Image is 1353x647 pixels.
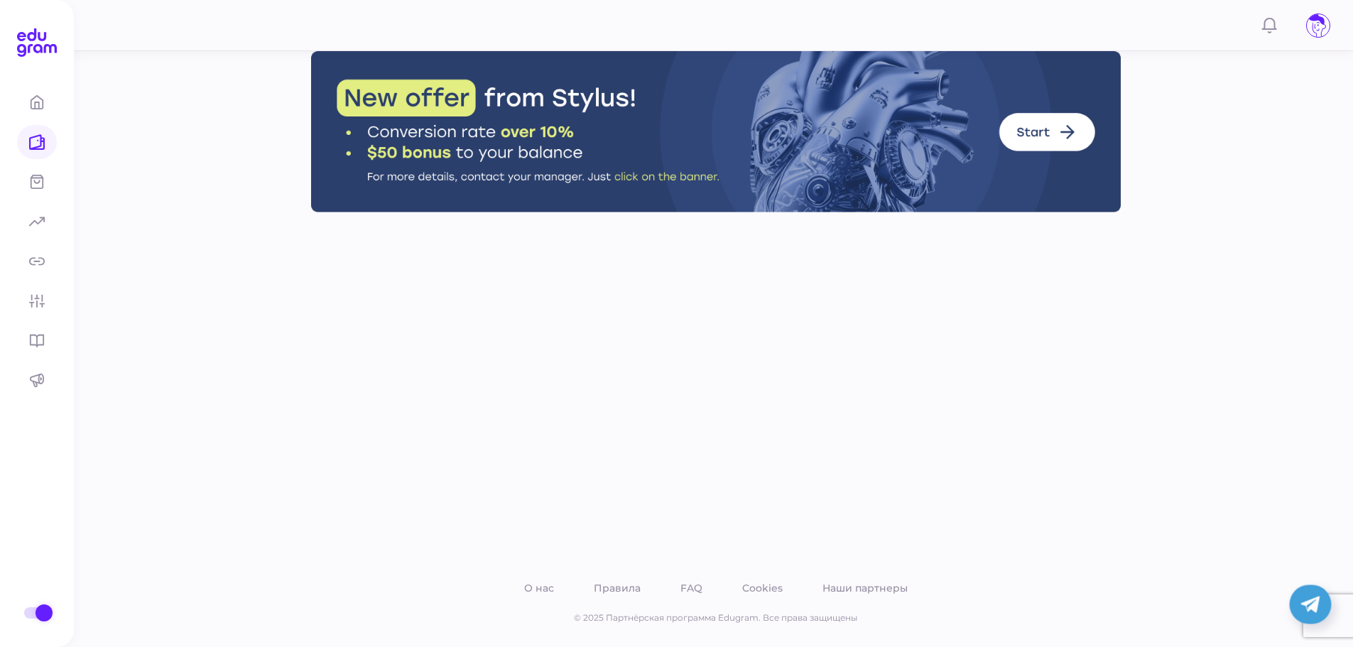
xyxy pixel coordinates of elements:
a: Наши партнеры [820,579,911,597]
a: Cookies [739,579,786,597]
a: О нас [521,579,557,597]
p: © 2025 Партнёрская программа Edugram. Все права защищены [311,611,1121,624]
img: Stylus Banner [311,51,1121,212]
a: Правила [591,579,643,597]
a: FAQ [678,579,705,597]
